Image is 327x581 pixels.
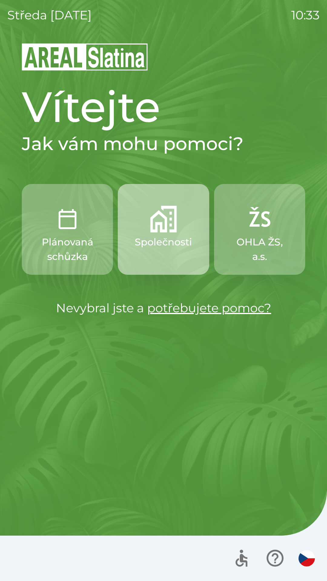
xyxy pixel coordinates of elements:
[214,184,305,275] button: OHLA ŽS, a.s.
[22,42,305,71] img: Logo
[36,235,98,264] p: Plánovaná schůzka
[299,550,315,566] img: cs flag
[229,235,291,264] p: OHLA ŽS, a.s.
[22,184,113,275] button: Plánovaná schůzka
[7,6,92,24] p: středa [DATE]
[118,184,209,275] button: Společnosti
[22,133,305,155] h2: Jak vám mohu pomoci?
[22,81,305,133] h1: Vítejte
[135,235,192,249] p: Společnosti
[150,206,177,232] img: 58b4041c-2a13-40f9-aad2-b58ace873f8c.png
[22,299,305,317] p: Nevybral jste a
[54,206,81,232] img: 0ea463ad-1074-4378-bee6-aa7a2f5b9440.png
[246,206,273,232] img: 9f72f9f4-8902-46ff-b4e6-bc4241ee3c12.png
[291,6,320,24] p: 10:33
[147,300,271,315] a: potřebujete pomoc?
